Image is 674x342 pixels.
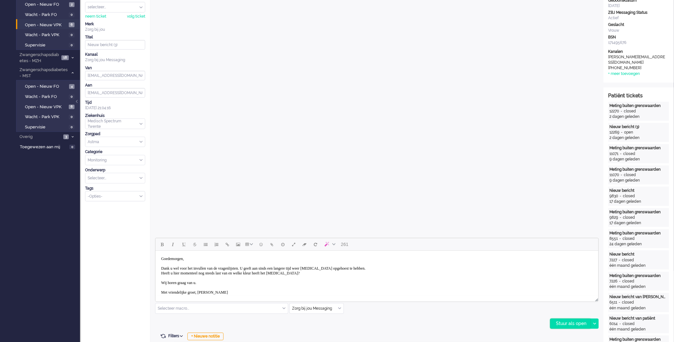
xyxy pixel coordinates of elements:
span: Open - Nieuw VPK [25,22,67,28]
div: [DATE] [608,3,669,9]
div: één maand geleden [610,327,668,332]
span: 2 [69,2,75,7]
div: Van [85,65,145,71]
button: Delay message [277,239,288,250]
div: Stuur als open [551,319,591,329]
div: closed [623,193,635,199]
div: Assign User [85,2,145,12]
button: Table [244,239,256,250]
span: 0 [69,43,75,48]
div: Categorie [85,149,145,155]
div: closed [623,321,635,327]
body: Rich Text Area. Press ALT-0 for help. [3,3,440,47]
a: Supervisie 0 [19,123,79,130]
a: Supervisie 0 [19,41,79,48]
span: 0 [69,12,75,17]
button: Insert/edit image [233,239,244,250]
div: Aan [85,83,145,88]
div: Meting buiten grenswaarden [610,231,668,236]
div: [DATE] 21:04:16 [85,100,145,111]
span: Zwangerschapsdiabetes - MST [19,67,68,79]
button: Fullscreen [288,239,299,250]
div: 6511 [610,300,617,305]
div: closed [623,236,635,241]
a: Open - Nieuw FO 4 [19,83,79,90]
div: één maand geleden [610,263,668,268]
div: Vrouw [608,28,669,33]
div: 9 dagen geleden [610,157,668,162]
div: Meting buiten grenswaarden [610,273,668,279]
button: Numbered list [211,239,222,250]
span: Supervisie [25,42,67,48]
button: Emoticons [256,239,266,250]
div: Nieuw bericht (3) [610,124,668,130]
span: Overig [19,134,61,140]
div: één maand geleden [610,284,668,289]
div: 7227 [610,257,617,263]
button: Insert/edit link [222,239,233,250]
div: - [618,193,623,199]
div: 7226 [610,279,618,284]
div: 9829 [610,215,618,220]
div: Zorg bij jou [85,27,145,32]
div: Zorgpad [85,131,145,137]
div: 12269 [610,130,620,135]
span: Filters [168,334,185,338]
div: ZBJ Messaging Status [608,10,669,15]
button: Strikethrough [189,239,200,250]
div: - [619,172,624,178]
div: - [618,279,622,284]
div: volg ticket [127,14,145,19]
div: Tijd [85,100,145,105]
button: Italic [168,239,178,250]
div: Kanalen [608,49,669,54]
div: Meting buiten grenswaarden [610,145,668,151]
div: - [619,109,624,114]
a: Wacht - Park VPK 0 [19,113,79,120]
div: closed [624,109,636,114]
div: - [620,130,624,135]
div: Patiënt tickets [608,92,669,100]
div: Kanaal [85,52,145,57]
span: Wacht - Park VPK [25,32,67,38]
div: Tags [85,186,145,191]
a: Open - Nieuw VPK 6 [19,103,79,110]
button: Clear formatting [299,239,310,250]
div: 17 dagen geleden [610,220,668,226]
span: 0 [69,33,75,37]
div: closed [622,300,634,305]
span: Wacht - Park FO [25,94,67,100]
button: 261 [338,239,351,250]
div: Meting buiten grenswaarden [610,167,668,172]
span: 6 [69,105,75,110]
a: Wacht - Park FO 0 [19,93,79,100]
div: Nieuw bericht [610,252,668,257]
span: Wacht - Park FO [25,12,67,18]
div: [PHONE_NUMBER] [608,65,666,71]
div: neem ticket [85,14,106,19]
div: Meting buiten grenswaarden [610,103,668,109]
button: Reset content [310,239,321,250]
div: Geslacht [608,22,669,28]
span: Toegewezen aan mij [20,144,67,150]
button: Bullet list [200,239,211,250]
div: 11071 [610,151,619,157]
div: closed [622,257,634,263]
div: Ziekenhuis [85,113,145,118]
a: Open - Nieuw VPK 6 [19,21,79,28]
span: Supervisie [25,124,67,130]
div: - [617,257,622,263]
div: 17 dagen geleden [610,199,668,204]
span: Open - Nieuw FO [25,2,67,8]
div: [PERSON_NAME][EMAIL_ADDRESS][DOMAIN_NAME] [608,54,666,65]
div: 6014 [610,321,618,327]
a: Open - Nieuw FO 2 [19,1,79,8]
div: + meer toevoegen [608,71,640,77]
div: Select Tags [85,191,145,202]
div: open [624,130,633,135]
span: 0 [69,115,75,119]
div: Actief [608,15,669,21]
button: Add attachment [266,239,277,250]
div: één maand geleden [610,305,668,311]
span: 0 [69,125,75,130]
